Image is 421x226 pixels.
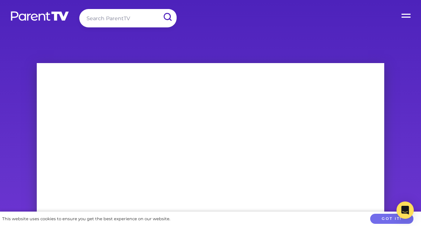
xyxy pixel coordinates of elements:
[396,201,414,219] div: Open Intercom Messenger
[2,215,170,223] div: This website uses cookies to ensure you get the best experience on our website.
[79,9,177,27] input: Search ParentTV
[158,9,177,25] input: Submit
[10,11,70,21] img: parenttv-logo-white.4c85aaf.svg
[370,214,413,224] button: Got it!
